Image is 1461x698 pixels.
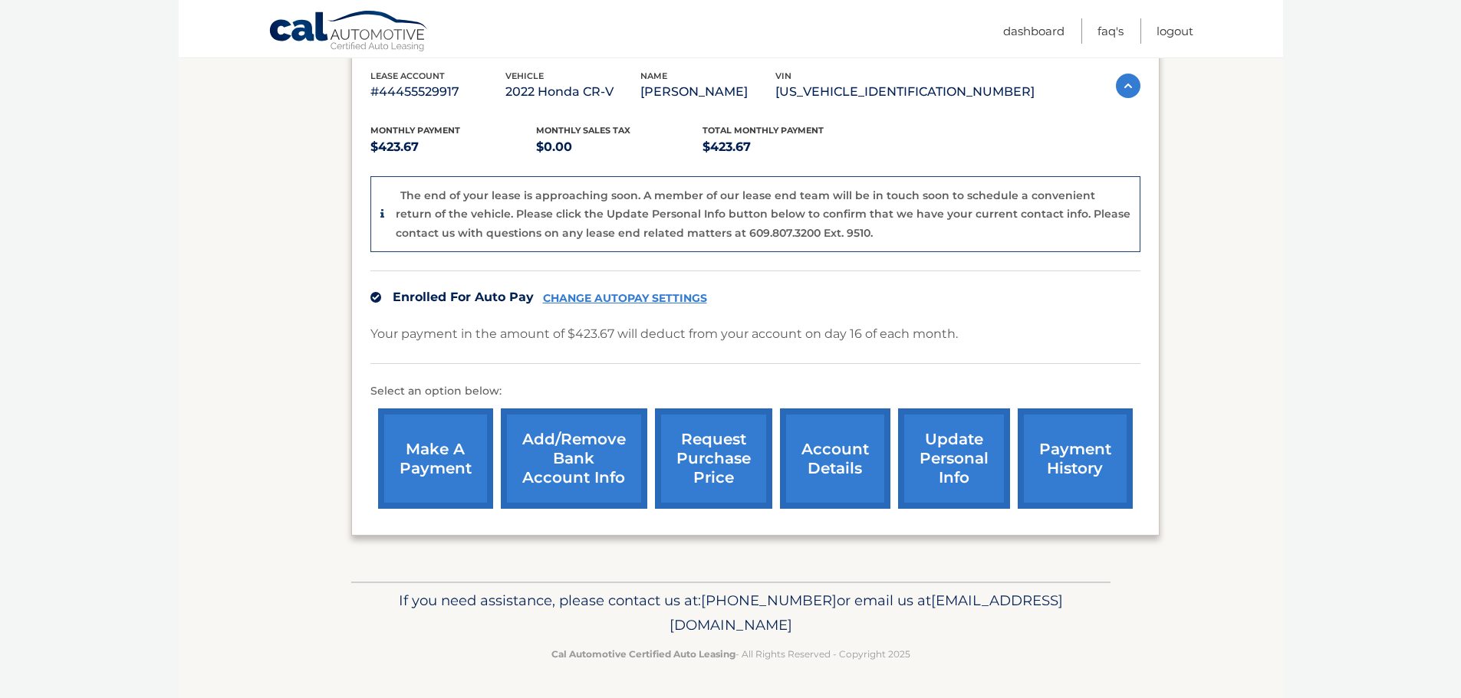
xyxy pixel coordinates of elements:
[775,81,1035,103] p: [US_VEHICLE_IDENTIFICATION_NUMBER]
[703,125,824,136] span: Total Monthly Payment
[268,10,429,54] a: Cal Automotive
[655,408,772,509] a: request purchase price
[1116,74,1140,98] img: accordion-active.svg
[361,646,1101,662] p: - All Rights Reserved - Copyright 2025
[505,81,640,103] p: 2022 Honda CR-V
[780,408,890,509] a: account details
[393,290,534,304] span: Enrolled For Auto Pay
[670,591,1063,634] span: [EMAIL_ADDRESS][DOMAIN_NAME]
[370,81,505,103] p: #44455529917
[1003,18,1064,44] a: Dashboard
[703,136,869,158] p: $423.67
[370,382,1140,401] p: Select an option below:
[701,591,837,609] span: [PHONE_NUMBER]
[501,408,647,509] a: Add/Remove bank account info
[1018,408,1133,509] a: payment history
[370,125,460,136] span: Monthly Payment
[1157,18,1193,44] a: Logout
[1097,18,1124,44] a: FAQ's
[505,70,544,81] span: vehicle
[536,125,630,136] span: Monthly sales Tax
[898,408,1010,509] a: update personal info
[370,292,381,303] img: check.svg
[543,292,707,305] a: CHANGE AUTOPAY SETTINGS
[361,588,1101,637] p: If you need assistance, please contact us at: or email us at
[536,136,703,158] p: $0.00
[378,408,493,509] a: make a payment
[370,323,958,345] p: Your payment in the amount of $423.67 will deduct from your account on day 16 of each month.
[370,136,537,158] p: $423.67
[370,70,445,81] span: lease account
[551,648,735,660] strong: Cal Automotive Certified Auto Leasing
[396,188,1130,240] p: The end of your lease is approaching soon. A member of our lease end team will be in touch soon t...
[640,70,667,81] span: name
[775,70,791,81] span: vin
[640,81,775,103] p: [PERSON_NAME]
